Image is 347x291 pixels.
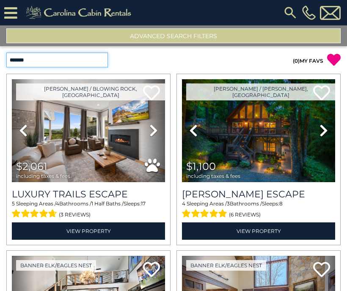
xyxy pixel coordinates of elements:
a: [PERSON_NAME] / Blowing Rock, [GEOGRAPHIC_DATA] [16,83,165,100]
a: View Property [12,222,165,240]
img: Khaki-logo.png [22,4,138,21]
span: ( ) [293,58,300,64]
span: 1 Half Baths / [91,200,124,207]
div: Sleeping Areas / Bathrooms / Sleeps: [12,200,165,220]
a: Add to favorites [313,261,330,279]
a: [PERSON_NAME] / [PERSON_NAME], [GEOGRAPHIC_DATA] [186,83,335,100]
span: 17 [141,200,146,207]
img: search-regular.svg [283,5,298,20]
a: Banner Elk/Eagles Nest [186,260,266,271]
img: thumbnail_168627805.jpeg [182,79,335,182]
h3: Todd Escape [182,188,335,200]
span: including taxes & fees [186,173,240,179]
a: [PHONE_NUMBER] [300,6,318,20]
a: [PERSON_NAME] Escape [182,188,335,200]
span: 4 [56,200,59,207]
span: 0 [295,58,298,64]
span: 5 [12,200,15,207]
span: 3 [227,200,230,207]
a: (0)MY FAVS [293,58,323,64]
span: including taxes & fees [16,173,70,179]
a: Add to favorites [143,261,160,279]
a: Banner Elk/Eagles Nest [16,260,96,271]
a: Luxury Trails Escape [12,188,165,200]
a: View Property [182,222,335,240]
div: Sleeping Areas / Bathrooms / Sleeps: [182,200,335,220]
span: 8 [279,200,283,207]
img: thumbnail_168695581.jpeg [12,79,165,182]
span: 4 [182,200,185,207]
span: $2,061 [16,160,47,172]
span: (6 reviews) [229,209,261,220]
span: (3 reviews) [59,209,91,220]
span: $1,100 [186,160,216,172]
button: Advanced Search Filters [6,28,341,43]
